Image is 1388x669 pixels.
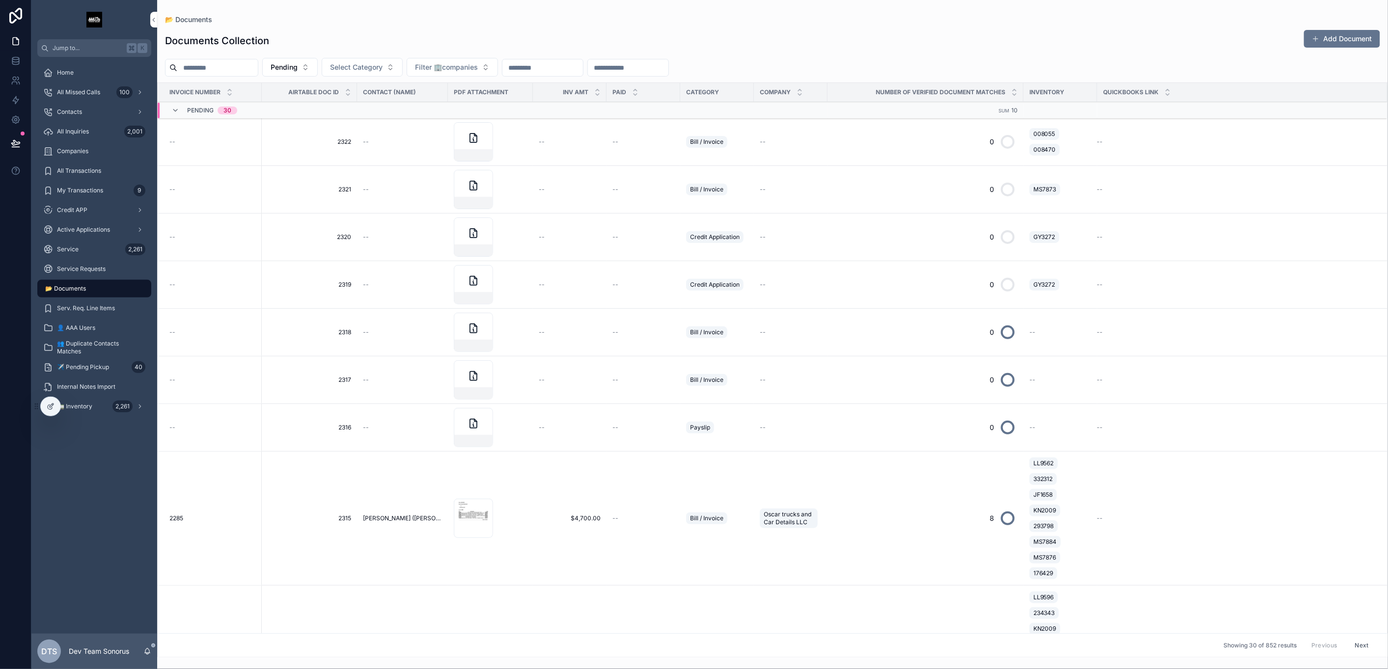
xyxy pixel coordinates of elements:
[169,514,183,522] span: 2285
[760,186,822,193] a: --
[1033,130,1055,138] span: 008055
[833,321,1018,344] a: 0
[760,138,822,146] a: --
[764,510,814,526] span: Oscar trucks and Car Details LLC
[1033,522,1054,530] span: 293798
[57,226,110,234] span: Active Applications
[686,277,748,293] a: Credit Application
[363,186,369,193] span: --
[612,281,674,289] a: --
[1033,459,1054,467] span: LL9562
[37,398,151,415] a: 🚛 Inventory2,261
[363,328,369,336] span: --
[37,339,151,356] a: 👥 Duplicate Contacts Matches
[690,138,723,146] span: Bill / Invoice
[86,12,102,27] img: App logo
[1029,424,1091,431] a: --
[1029,455,1091,581] a: LL9562332312JF1658KN2009293798MS7884MS7876176429
[363,514,442,522] a: [PERSON_NAME] ([PERSON_NAME] - 5044086394
[363,233,442,241] a: --
[833,225,1018,249] a: 0
[612,233,674,241] a: --
[1033,593,1054,601] span: LL9596
[57,167,101,175] span: All Transactions
[1033,569,1054,577] span: 176429
[690,376,723,384] span: Bill / Invoice
[686,229,748,245] a: Credit Application
[833,130,1018,154] a: 0
[363,138,369,146] span: --
[169,376,175,384] span: --
[1304,30,1380,48] button: Add Document
[1033,475,1053,483] span: 332312
[57,324,95,332] span: 👤 AAA Users
[37,221,151,239] a: Active Applications
[165,34,269,48] h1: Documents Collection
[363,281,442,289] a: --
[1033,281,1055,289] span: GY3272
[1097,376,1103,384] span: --
[999,108,1009,114] small: Sum
[990,275,994,294] div: 0
[1029,88,1064,96] span: Inventory
[690,328,723,336] span: Bill / Invoice
[57,206,87,214] span: Credit APP
[1029,376,1091,384] a: --
[760,233,766,241] span: --
[539,514,601,522] span: $4,700.00
[169,186,256,193] a: --
[169,281,175,289] span: --
[37,162,151,180] a: All Transactions
[268,281,351,289] a: 2319
[268,328,351,336] span: 2318
[686,134,748,150] a: Bill / Invoice
[322,58,403,77] button: Select Button
[1097,376,1376,384] a: --
[539,281,545,289] span: --
[169,514,256,522] a: 2285
[1033,554,1056,562] span: MS7876
[760,281,822,289] a: --
[57,245,79,253] span: Service
[41,645,57,657] span: DTS
[407,58,498,77] button: Select Button
[169,328,175,336] span: --
[169,281,256,289] a: --
[69,646,129,656] p: Dev Team Sonorus
[454,88,508,96] span: PDF attachment
[539,233,545,241] span: --
[37,201,151,219] a: Credit APP
[57,128,89,135] span: All Inquiries
[760,233,822,241] a: --
[539,328,545,336] span: --
[1029,126,1091,158] a: 008055008470
[612,233,618,241] span: --
[539,281,601,289] a: --
[612,424,674,431] a: --
[268,186,351,193] span: 2321
[57,383,115,391] span: Internal Notes Import
[539,424,545,431] span: --
[1033,186,1056,193] span: MS7873
[612,514,674,522] a: --
[363,376,369,384] span: --
[990,180,994,199] div: 0
[363,424,442,431] a: --
[169,233,256,241] a: --
[760,376,766,384] span: --
[539,376,545,384] span: --
[169,186,175,193] span: --
[37,103,151,121] a: Contacts
[268,233,351,241] span: 2320
[760,507,822,530] a: Oscar trucks and Car Details LLC
[612,514,618,522] span: --
[990,227,994,247] div: 0
[690,233,740,241] span: Credit Application
[990,508,994,528] div: 8
[169,424,175,431] span: --
[37,83,151,101] a: All Missed Calls100
[134,185,145,196] div: 9
[165,15,212,25] a: 📂 Documents
[539,186,601,193] a: --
